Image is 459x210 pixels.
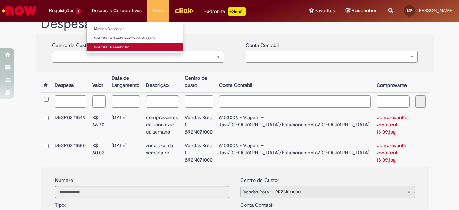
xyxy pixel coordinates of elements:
[143,139,182,167] td: zona azul da semana rn
[55,177,74,184] label: Número:
[49,7,74,14] span: Requisições
[182,111,216,139] td: Vendas Rota 1 - BRZN071000
[76,8,81,14] span: 1
[87,34,183,42] a: Solicitar Adiantamento de Viagem
[55,198,66,209] label: Tipo:
[182,139,216,167] td: Vendas Rota 1 - BRZN071000
[417,8,454,14] span: [PERSON_NAME]
[174,5,194,16] img: click_logo_yellow_360x200.png
[41,17,429,31] h1: Despesas
[228,7,246,16] p: +GenAi
[216,139,374,167] td: 6103006 - Viagem – Taxi/[GEOGRAPHIC_DATA]/Estacionamento/[GEOGRAPHIC_DATA]
[52,51,224,63] a: Limpar campo {0}
[109,111,143,139] td: [DATE]
[346,8,378,14] a: Rascunhos
[52,139,89,167] td: DESP0871550
[352,7,378,14] span: Rascunhos
[87,43,183,51] a: Solicitar Reembolso
[374,111,412,139] td: comprovantes zona azul 16.09.jpg
[109,72,143,92] th: Data de Lançamento
[182,72,216,92] th: Centro de custo
[143,72,182,92] th: Descrição
[92,7,142,14] span: Despesas Corporativas
[246,38,280,49] label: Conta Contabil:
[216,111,374,139] td: 6103006 - Viagem – Taxi/[GEOGRAPHIC_DATA]/Estacionamento/[GEOGRAPHIC_DATA]
[87,25,183,33] a: Minhas Despesas
[52,38,90,49] label: Centro de Custo:
[109,139,143,167] td: [DATE]
[89,72,109,92] th: Valor
[240,198,274,209] label: Conta Contabil:
[240,186,415,198] a: Vendas Rota 1 - BRZN071000Limpar campo centro_de_custo
[240,173,279,184] label: Centro de Custo:
[143,111,182,139] td: comprovantes de zona azul da semana
[1,4,38,18] img: ServiceNow
[41,72,52,92] th: #
[374,139,412,167] td: comprovante zona azul 18.09.jpg
[86,22,183,53] ul: Despesas Corporativas
[89,139,109,167] td: R$ 60.03
[374,72,412,92] th: Comprovante
[152,7,164,14] span: More
[407,8,412,13] span: MR
[52,72,89,92] th: Despesa
[52,111,89,139] td: DESP0871549
[315,7,335,14] span: Favoritos
[243,186,397,198] span: Vendas Rota 1 - BRZN071000
[216,72,374,92] th: Conta Contabil
[246,51,418,63] a: Limpar campo {0}
[377,142,406,163] a: comprovante zona azul 18.09.jpg
[89,111,109,139] td: R$ 66.70
[204,7,246,16] div: Padroniza
[377,114,408,135] a: comprovantes zona azul 16.09.jpg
